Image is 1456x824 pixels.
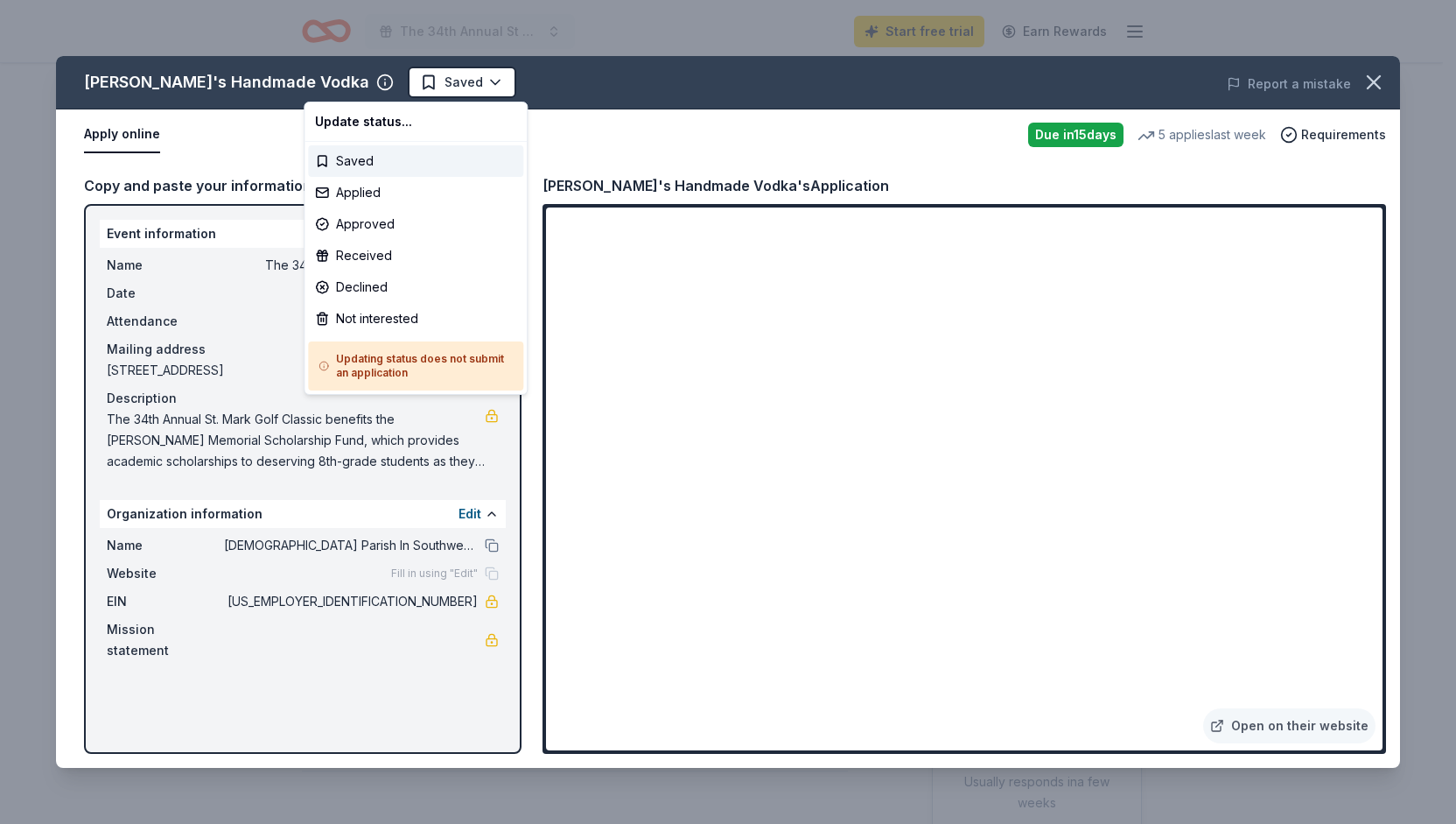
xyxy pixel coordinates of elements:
[308,106,523,137] div: Update status...
[308,145,523,177] div: Saved
[308,177,523,208] div: Applied
[308,208,523,240] div: Approved
[308,271,523,303] div: Declined
[308,240,523,271] div: Received
[318,352,513,380] h5: Updating status does not submit an application
[400,21,540,42] span: The 34th Annual St Mark Golf Classic
[308,303,523,335] div: Not interested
